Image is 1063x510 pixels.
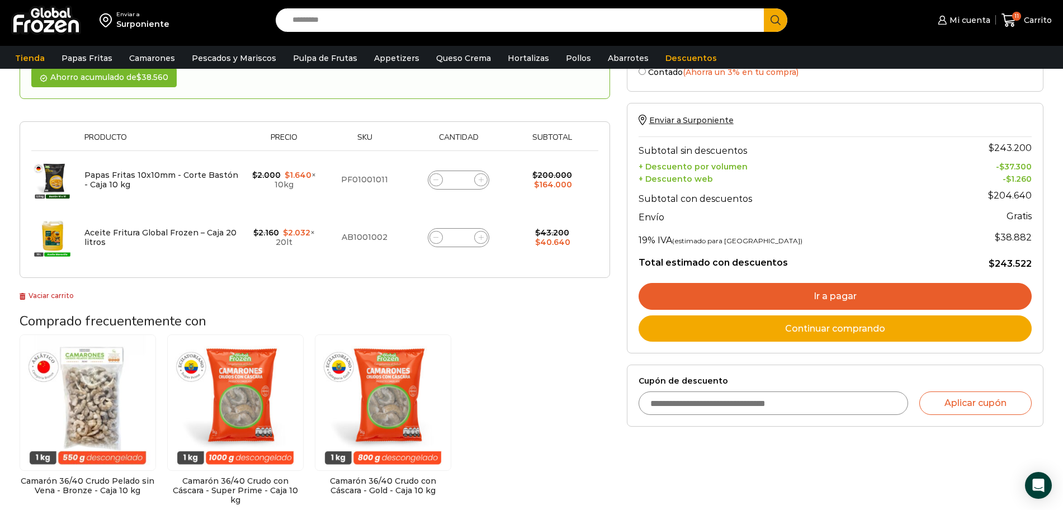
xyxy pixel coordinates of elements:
[431,48,497,69] a: Queso Crema
[535,237,570,247] bdi: 40.640
[560,48,597,69] a: Pollos
[1006,174,1011,184] span: $
[285,170,311,180] bdi: 1.640
[324,209,405,266] td: AB1001002
[639,207,941,226] th: Envío
[502,48,555,69] a: Hortalizas
[639,283,1032,310] a: Ir a pagar
[649,115,734,125] span: Enviar a Surponiente
[136,72,168,82] bdi: 38.560
[672,237,802,245] small: (estimado para [GEOGRAPHIC_DATA])
[999,162,1032,172] bdi: 37.300
[639,248,941,270] th: Total estimado con descuentos
[532,170,572,180] bdi: 200.000
[167,476,304,504] h2: Camarón 36/40 Crudo con Cáscara - Super Prime - Caja 10 kg
[989,258,995,269] span: $
[253,228,279,238] bdi: 2.160
[639,65,1032,77] label: Contado
[244,133,324,150] th: Precio
[1012,12,1021,21] span: 11
[100,11,116,30] img: address-field-icon.svg
[1007,211,1032,221] strong: Gratis
[683,67,799,77] span: (Ahorra un 3% en tu compra)
[20,291,74,300] a: Vaciar carrito
[535,228,540,238] span: $
[451,230,466,245] input: Product quantity
[1001,7,1052,34] a: 11 Carrito
[999,162,1004,172] span: $
[639,376,1032,386] label: Cupón de descuento
[947,15,990,26] span: Mi cuenta
[116,18,169,30] div: Surponiente
[988,190,1032,201] bdi: 204.640
[79,133,244,150] th: Producto
[639,185,941,207] th: Subtotal con descuentos
[405,133,512,150] th: Cantidad
[56,48,118,69] a: Papas Fritas
[919,391,1032,415] button: Aplicar cupón
[324,151,405,209] td: PF01001011
[283,228,310,238] bdi: 2.032
[660,48,722,69] a: Descuentos
[252,170,257,180] span: $
[989,258,1032,269] bdi: 243.522
[84,228,237,247] a: Aceite Fritura Global Frozen – Caja 20 litros
[252,170,281,180] bdi: 2.000
[287,48,363,69] a: Pulpa de Frutas
[124,48,181,69] a: Camarones
[253,228,258,238] span: $
[535,228,569,238] bdi: 43.200
[186,48,282,69] a: Pescados y Mariscos
[324,133,405,150] th: Sku
[283,228,288,238] span: $
[602,48,654,69] a: Abarrotes
[995,232,1032,243] span: 38.882
[451,172,466,188] input: Product quantity
[1025,472,1052,499] div: Open Intercom Messenger
[639,136,941,159] th: Subtotal sin descuentos
[941,159,1032,172] td: -
[989,143,994,153] span: $
[639,315,1032,342] a: Continuar comprando
[84,170,238,190] a: Papas Fritas 10x10mm - Corte Bastón - Caja 10 kg
[136,72,141,82] span: $
[639,172,941,185] th: + Descuento web
[532,170,537,180] span: $
[285,170,290,180] span: $
[639,159,941,172] th: + Descuento por volumen
[534,180,572,190] bdi: 164.000
[20,312,206,330] span: Comprado frecuentemente con
[988,190,994,201] span: $
[639,226,941,248] th: 19% IVA
[31,68,177,87] div: Ahorro acumulado de
[20,476,156,495] h2: Camarón 36/40 Crudo Pelado sin Vena - Bronze - Caja 10 kg
[941,172,1032,185] td: -
[935,9,990,31] a: Mi cuenta
[244,209,324,266] td: × 20lt
[989,143,1032,153] bdi: 243.200
[639,68,646,75] input: Contado(Ahorra un 3% en tu compra)
[534,180,539,190] span: $
[764,8,787,32] button: Search button
[535,237,540,247] span: $
[368,48,425,69] a: Appetizers
[116,11,169,18] div: Enviar a
[10,48,50,69] a: Tienda
[1006,174,1032,184] bdi: 1.260
[1021,15,1052,26] span: Carrito
[244,151,324,209] td: × 10kg
[639,115,734,125] a: Enviar a Surponiente
[315,476,451,495] h2: Camarón 36/40 Crudo con Cáscara - Gold - Caja 10 kg
[995,232,1000,243] span: $
[512,133,592,150] th: Subtotal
